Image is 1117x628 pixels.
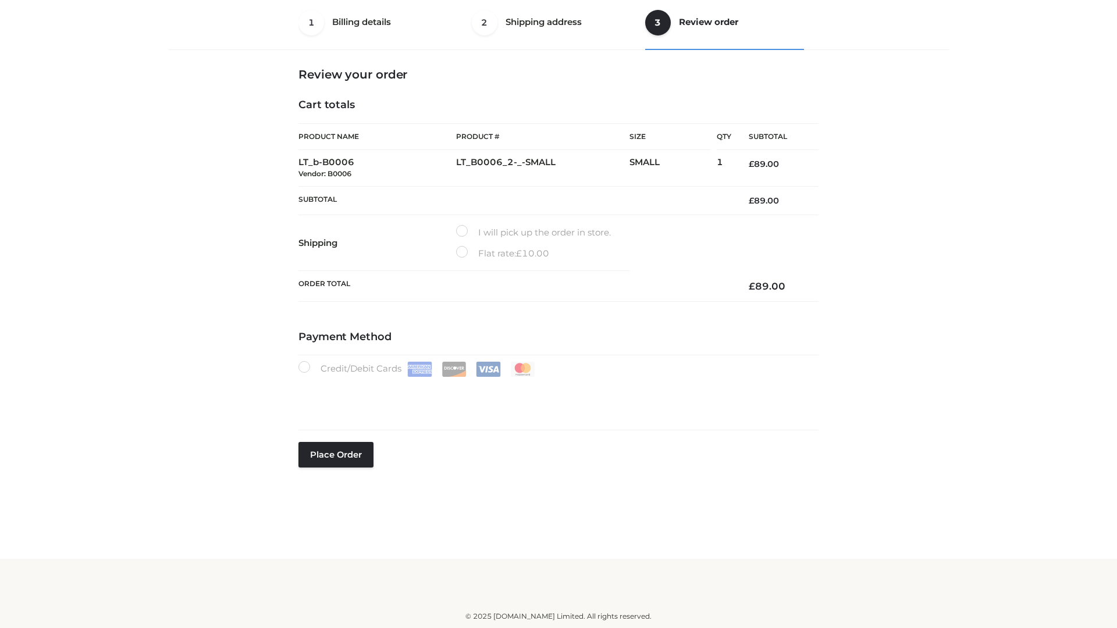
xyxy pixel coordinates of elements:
img: Visa [476,362,501,377]
span: £ [749,280,755,292]
th: Product Name [298,123,456,150]
small: Vendor: B0006 [298,169,351,178]
th: Subtotal [298,186,731,215]
th: Order Total [298,271,731,302]
span: £ [749,159,754,169]
bdi: 10.00 [516,248,549,259]
bdi: 89.00 [749,280,785,292]
span: £ [749,195,754,206]
label: Flat rate: [456,246,549,261]
img: Amex [407,362,432,377]
h4: Payment Method [298,331,819,344]
img: Mastercard [510,362,535,377]
bdi: 89.00 [749,159,779,169]
th: Shipping [298,215,456,271]
label: I will pick up the order in store. [456,225,611,240]
td: SMALL [629,150,717,187]
iframe: Secure payment input frame [296,374,816,417]
div: © 2025 [DOMAIN_NAME] Limited. All rights reserved. [173,611,944,622]
th: Product # [456,123,629,150]
h4: Cart totals [298,99,819,112]
span: £ [516,248,522,259]
th: Subtotal [731,124,819,150]
button: Place order [298,442,373,468]
h3: Review your order [298,67,819,81]
th: Size [629,124,711,150]
bdi: 89.00 [749,195,779,206]
th: Qty [717,123,731,150]
td: LT_B0006_2-_-SMALL [456,150,629,187]
img: Discover [442,362,467,377]
td: LT_b-B0006 [298,150,456,187]
label: Credit/Debit Cards [298,361,536,377]
td: 1 [717,150,731,187]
